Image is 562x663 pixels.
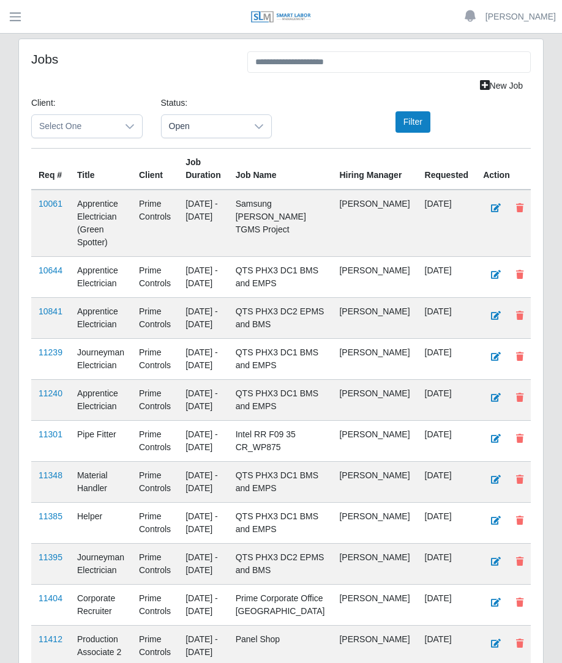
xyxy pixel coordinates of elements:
a: [PERSON_NAME] [485,10,556,23]
td: [PERSON_NAME] [332,585,417,626]
a: 11348 [39,470,62,480]
td: QTS PHX3 DC1 BMS and EMPS [228,462,332,503]
th: Action [476,149,539,190]
span: Open [162,115,247,138]
td: [DATE] - [DATE] [178,257,228,298]
a: 11240 [39,388,62,398]
td: [PERSON_NAME] [332,298,417,339]
td: QTS PHX3 DC1 BMS and EMPS [228,257,332,298]
a: 11239 [39,347,62,357]
td: [DATE] [418,544,476,585]
th: Requested [418,149,476,190]
td: [DATE] - [DATE] [178,503,228,544]
td: Prime Controls [132,421,178,462]
td: Prime Corporate Office [GEOGRAPHIC_DATA] [228,585,332,626]
th: Hiring Manager [332,149,417,190]
td: [DATE] [418,190,476,257]
td: Samsung [PERSON_NAME] TGMS Project [228,190,332,257]
td: Prime Controls [132,339,178,380]
td: [DATE] [418,462,476,503]
td: [DATE] - [DATE] [178,421,228,462]
td: QTS PHX3 DC2 EPMS and BMS [228,544,332,585]
a: 11385 [39,511,62,521]
th: Job Duration [178,149,228,190]
td: Journeyman Electrician [70,544,132,585]
h4: Jobs [31,51,229,67]
td: [DATE] [418,339,476,380]
th: Title [70,149,132,190]
th: Req # [31,149,70,190]
td: [PERSON_NAME] [332,462,417,503]
td: Corporate Recruiter [70,585,132,626]
td: [DATE] - [DATE] [178,339,228,380]
td: [DATE] [418,298,476,339]
td: [DATE] [418,257,476,298]
td: [PERSON_NAME] [332,257,417,298]
td: [DATE] [418,421,476,462]
a: 10061 [39,199,62,209]
td: Prime Controls [132,462,178,503]
th: Job Name [228,149,332,190]
td: QTS PHX3 DC1 BMS and EMPS [228,503,332,544]
td: Pipe Fitter [70,421,132,462]
td: Intel RR F09 35 CR_WP875 [228,421,332,462]
td: QTS PHX3 DC1 BMS and EMPS [228,380,332,421]
td: Journeyman Electrician [70,339,132,380]
a: 11395 [39,552,62,562]
td: QTS PHX3 DC1 BMS and EMPS [228,339,332,380]
td: [PERSON_NAME] [332,503,417,544]
td: [PERSON_NAME] [332,380,417,421]
td: QTS PHX3 DC2 EPMS and BMS [228,298,332,339]
td: [PERSON_NAME] [332,339,417,380]
td: Prime Controls [132,380,178,421]
td: Prime Controls [132,257,178,298]
td: Prime Controls [132,585,178,626]
td: [DATE] [418,380,476,421]
td: Prime Controls [132,298,178,339]
td: [PERSON_NAME] [332,421,417,462]
button: Filter [395,111,430,133]
td: Apprentice Electrician (Green Spotter) [70,190,132,257]
td: [DATE] - [DATE] [178,190,228,257]
td: Prime Controls [132,190,178,257]
label: Client: [31,97,56,109]
td: [DATE] - [DATE] [178,462,228,503]
td: Prime Controls [132,544,178,585]
td: Apprentice Electrician [70,298,132,339]
td: [DATE] - [DATE] [178,380,228,421]
td: Material Handler [70,462,132,503]
th: Client [132,149,178,190]
a: 11412 [39,634,62,644]
a: 11301 [39,429,62,439]
td: Apprentice Electrician [70,257,132,298]
td: Apprentice Electrician [70,380,132,421]
td: Helper [70,503,132,544]
td: [DATE] [418,503,476,544]
td: [PERSON_NAME] [332,544,417,585]
a: 10644 [39,265,62,275]
td: [DATE] [418,585,476,626]
a: 11404 [39,593,62,603]
img: SLM Logo [250,10,312,24]
label: Status: [161,97,188,109]
a: 10841 [39,306,62,316]
td: [DATE] - [DATE] [178,585,228,626]
td: [PERSON_NAME] [332,190,417,257]
a: New Job [472,75,531,97]
td: [DATE] - [DATE] [178,298,228,339]
td: Prime Controls [132,503,178,544]
span: Select One [32,115,118,138]
td: [DATE] - [DATE] [178,544,228,585]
